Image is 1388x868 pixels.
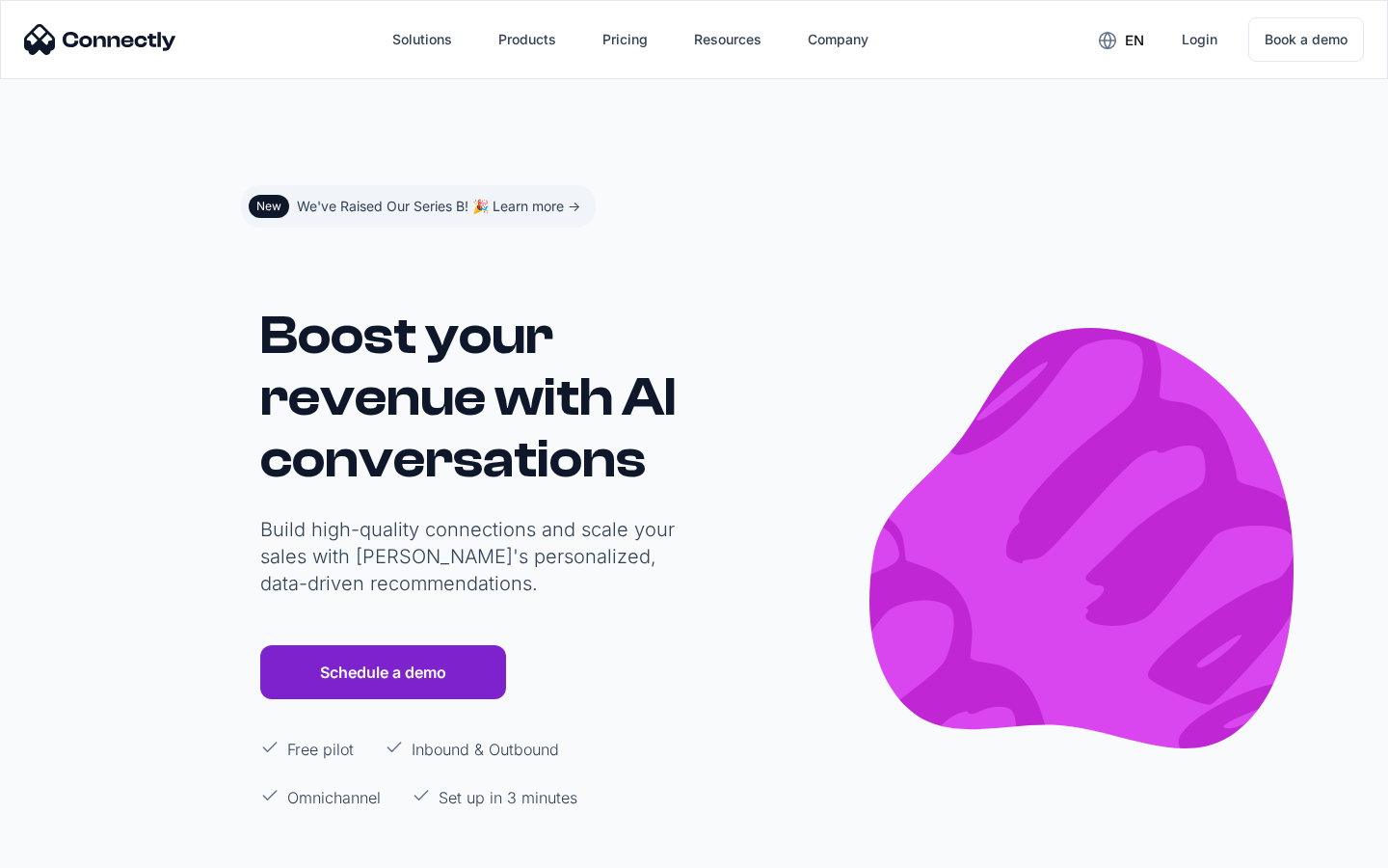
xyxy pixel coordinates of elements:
[602,26,648,53] div: Pricing
[39,834,116,861] ul: Language list
[297,193,580,220] div: We've Raised Our Series B! 🎉 Learn more ->
[19,832,116,861] aside: Language selected: English
[260,305,684,490] h1: Boost your revenue with AI conversations
[808,26,868,53] div: Company
[392,26,452,53] div: Solutions
[587,16,663,63] a: Pricing
[1182,26,1217,53] div: Login
[439,786,577,809] p: Set up in 3 minutes
[287,738,354,761] p: Free pilot
[260,516,684,597] p: Build high-quality connections and scale your sales with [PERSON_NAME]'s personalized, data-drive...
[1248,17,1364,62] a: Book a demo
[694,26,761,53] div: Resources
[498,26,556,53] div: Products
[256,199,281,214] div: New
[1166,16,1233,63] a: Login
[287,786,381,809] p: Omnichannel
[241,185,596,228] a: NewWe've Raised Our Series B! 🎉 Learn more ->
[260,645,506,699] a: Schedule a demo
[24,24,176,55] img: Connectly Logo
[1125,27,1144,54] div: en
[412,738,559,761] p: Inbound & Outbound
